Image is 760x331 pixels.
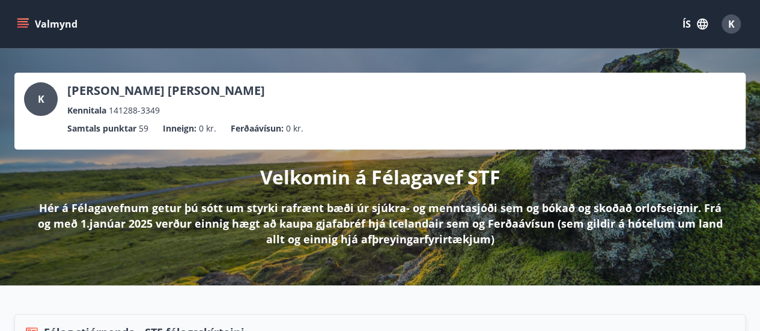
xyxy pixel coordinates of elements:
[109,104,160,117] span: 141288-3349
[231,122,284,135] p: Ferðaávísun :
[717,10,746,38] button: K
[34,200,726,247] p: Hér á Félagavefnum getur þú sótt um styrki rafrænt bæði úr sjúkra- og menntasjóði sem og bókað og...
[67,82,265,99] p: [PERSON_NAME] [PERSON_NAME]
[67,104,106,117] p: Kennitala
[38,93,44,106] span: K
[67,122,136,135] p: Samtals punktar
[14,13,82,35] button: menu
[163,122,196,135] p: Inneign :
[260,164,500,190] p: Velkomin á Félagavef STF
[139,122,148,135] span: 59
[728,17,735,31] span: K
[676,13,714,35] button: ÍS
[199,122,216,135] span: 0 kr.
[286,122,303,135] span: 0 kr.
